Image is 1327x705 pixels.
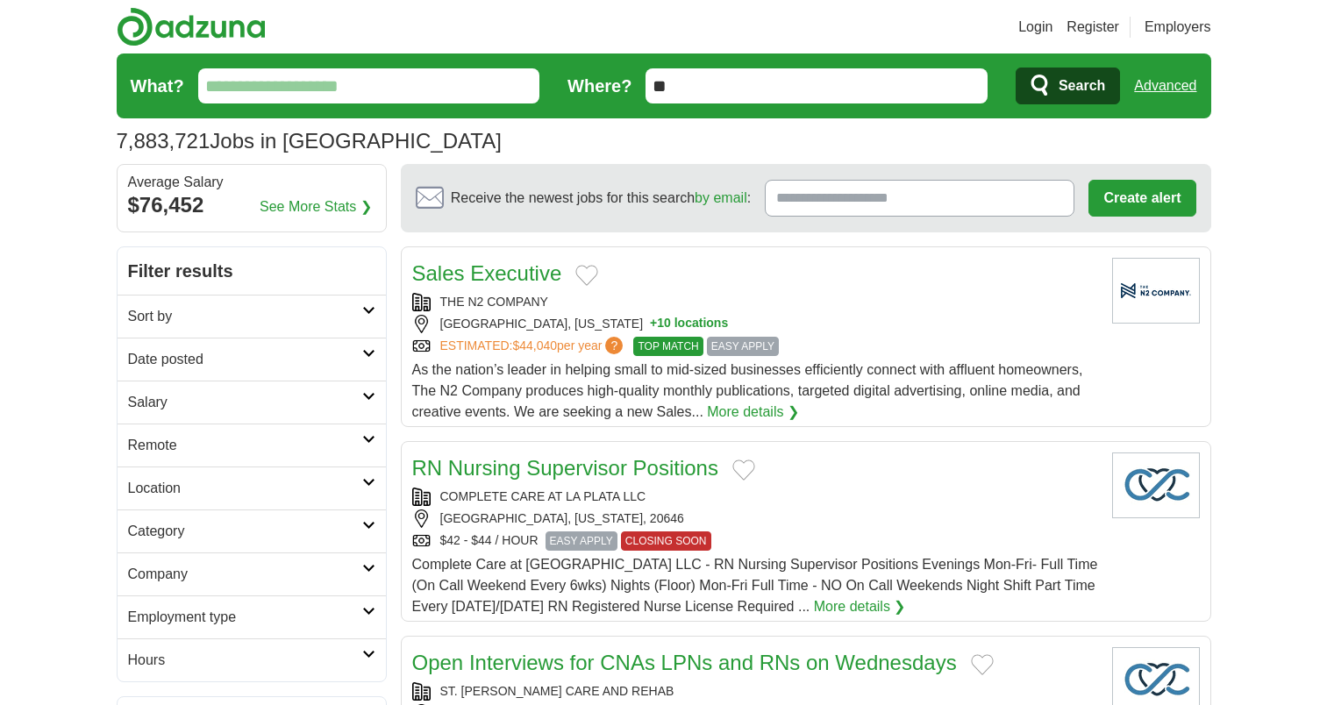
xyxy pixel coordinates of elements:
[118,424,386,466] a: Remote
[971,654,994,675] button: Add to favorite jobs
[412,362,1083,419] span: As the nation’s leader in helping small to mid-sized businesses efficiently connect with affluent...
[128,175,375,189] div: Average Salary
[118,466,386,509] a: Location
[412,456,718,480] a: RN Nursing Supervisor Positions
[128,349,362,370] h2: Date posted
[621,531,711,551] span: CLOSING SOON
[128,478,362,499] h2: Location
[1016,68,1120,104] button: Search
[546,531,617,551] span: EASY APPLY
[412,651,957,674] a: Open Interviews for CNAs LPNs and RNs on Wednesdays
[118,595,386,638] a: Employment type
[1018,17,1052,38] a: Login
[128,189,375,221] div: $76,452
[412,682,1098,701] div: ST. [PERSON_NAME] CARE AND REHAB
[1112,258,1200,324] img: Company logo
[707,337,779,356] span: EASY APPLY
[118,552,386,595] a: Company
[412,557,1098,614] span: Complete Care at [GEOGRAPHIC_DATA] LLC - RN Nursing Supervisor Positions Evenings Mon-Fri- Full T...
[412,488,1098,506] div: COMPLETE CARE AT LA PLATA LLC
[412,293,1098,311] div: THE N2 COMPANY
[575,265,598,286] button: Add to favorite jobs
[128,650,362,671] h2: Hours
[512,338,557,352] span: $44,040
[118,295,386,338] a: Sort by
[1059,68,1105,103] span: Search
[118,638,386,681] a: Hours
[633,337,703,356] span: TOP MATCH
[128,607,362,628] h2: Employment type
[128,435,362,456] h2: Remote
[128,564,362,585] h2: Company
[118,338,386,381] a: Date posted
[1134,68,1196,103] a: Advanced
[128,392,362,413] h2: Salary
[1112,452,1200,518] img: Company logo
[1067,17,1119,38] a: Register
[567,73,631,99] label: Where?
[1088,180,1195,217] button: Create alert
[117,125,210,157] span: 7,883,721
[440,337,627,356] a: ESTIMATED:$44,040per year?
[650,315,657,333] span: +
[118,509,386,552] a: Category
[605,337,623,354] span: ?
[814,596,906,617] a: More details ❯
[707,402,799,423] a: More details ❯
[412,531,1098,551] div: $42 - $44 / HOUR
[732,459,755,481] button: Add to favorite jobs
[695,190,747,205] a: by email
[650,315,728,333] button: +10 locations
[131,73,184,99] label: What?
[118,381,386,424] a: Salary
[128,521,362,542] h2: Category
[117,7,266,46] img: Adzuna logo
[117,129,502,153] h1: Jobs in [GEOGRAPHIC_DATA]
[128,306,362,327] h2: Sort by
[118,247,386,295] h2: Filter results
[260,196,372,217] a: See More Stats ❯
[451,188,751,209] span: Receive the newest jobs for this search :
[412,261,562,285] a: Sales Executive
[1145,17,1211,38] a: Employers
[412,315,1098,333] div: [GEOGRAPHIC_DATA], [US_STATE]
[412,509,1098,528] div: [GEOGRAPHIC_DATA], [US_STATE], 20646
